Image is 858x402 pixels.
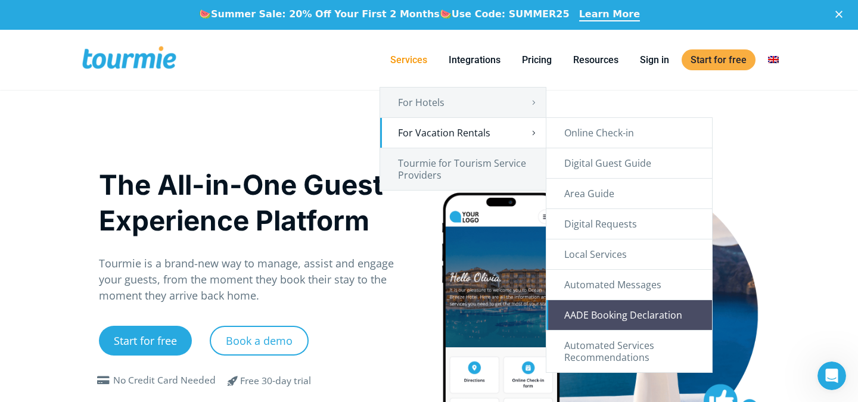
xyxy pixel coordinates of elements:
a: Local Services [546,239,712,269]
p: Tourmie is a brand-new way to manage, assist and engage your guests, from the moment they book th... [99,255,416,304]
a: Start for free [682,49,756,70]
a: Sign in [631,52,678,67]
a: Services [381,52,436,67]
span:  [94,376,113,385]
a: Pricing [513,52,561,67]
a: Resources [564,52,627,67]
div: Free 30-day trial [240,374,311,388]
a: Integrations [440,52,509,67]
a: For Hotels [380,88,546,117]
span:  [219,373,247,388]
a: Area Guide [546,179,712,208]
a: Tourmie for Tourism Service Providers [380,148,546,190]
a: Automated Services Recommendations [546,331,712,372]
div: 🍉 🍉 [199,8,570,20]
a: Start for free [99,326,192,356]
div: Close [835,11,847,18]
a: AADE Booking Declaration [546,300,712,330]
a: Learn More [579,8,640,21]
a: For Vacation Rentals [380,118,546,148]
a: Online Check-in [546,118,712,148]
a: Digital Requests [546,209,712,239]
iframe: Intercom live chat [817,362,846,390]
a: Digital Guest Guide [546,148,712,178]
h1: The All-in-One Guest Experience Platform [99,167,416,238]
a: Automated Messages [546,270,712,300]
b: Summer Sale: 20% Off Your First 2 Months [211,8,440,20]
div: No Credit Card Needed [113,373,216,388]
b: Use Code: SUMMER25 [452,8,570,20]
a: Book a demo [210,326,309,356]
